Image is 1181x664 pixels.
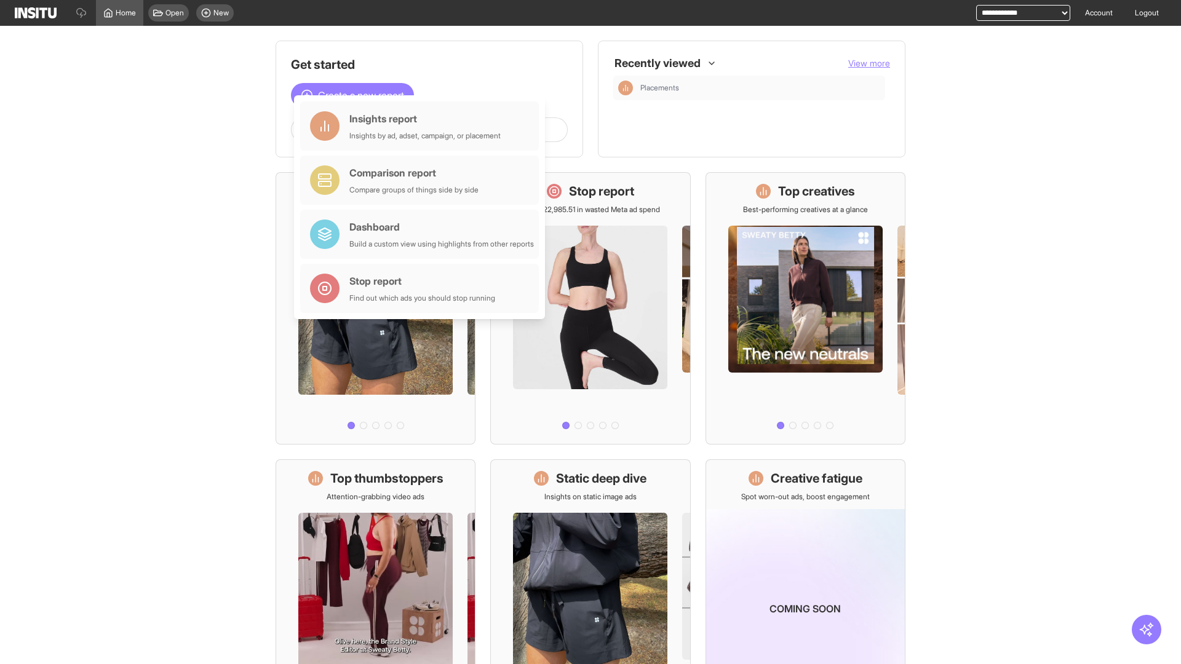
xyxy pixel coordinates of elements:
[848,58,890,68] span: View more
[349,274,495,288] div: Stop report
[544,492,637,502] p: Insights on static image ads
[349,293,495,303] div: Find out which ads you should stop running
[291,56,568,73] h1: Get started
[213,8,229,18] span: New
[640,83,880,93] span: Placements
[330,470,443,487] h1: Top thumbstoppers
[116,8,136,18] span: Home
[743,205,868,215] p: Best-performing creatives at a glance
[349,219,534,234] div: Dashboard
[349,165,479,180] div: Comparison report
[778,183,855,200] h1: Top creatives
[327,492,424,502] p: Attention-grabbing video ads
[640,83,679,93] span: Placements
[349,185,479,195] div: Compare groups of things side by side
[349,111,501,126] div: Insights report
[349,131,501,141] div: Insights by ad, adset, campaign, or placement
[15,7,57,18] img: Logo
[318,88,404,103] span: Create a new report
[276,172,475,445] a: What's live nowSee all active ads instantly
[706,172,905,445] a: Top creativesBest-performing creatives at a glance
[165,8,184,18] span: Open
[490,172,690,445] a: Stop reportSave £22,985.51 in wasted Meta ad spend
[521,205,660,215] p: Save £22,985.51 in wasted Meta ad spend
[291,83,414,108] button: Create a new report
[618,81,633,95] div: Insights
[848,57,890,69] button: View more
[569,183,634,200] h1: Stop report
[556,470,646,487] h1: Static deep dive
[349,239,534,249] div: Build a custom view using highlights from other reports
